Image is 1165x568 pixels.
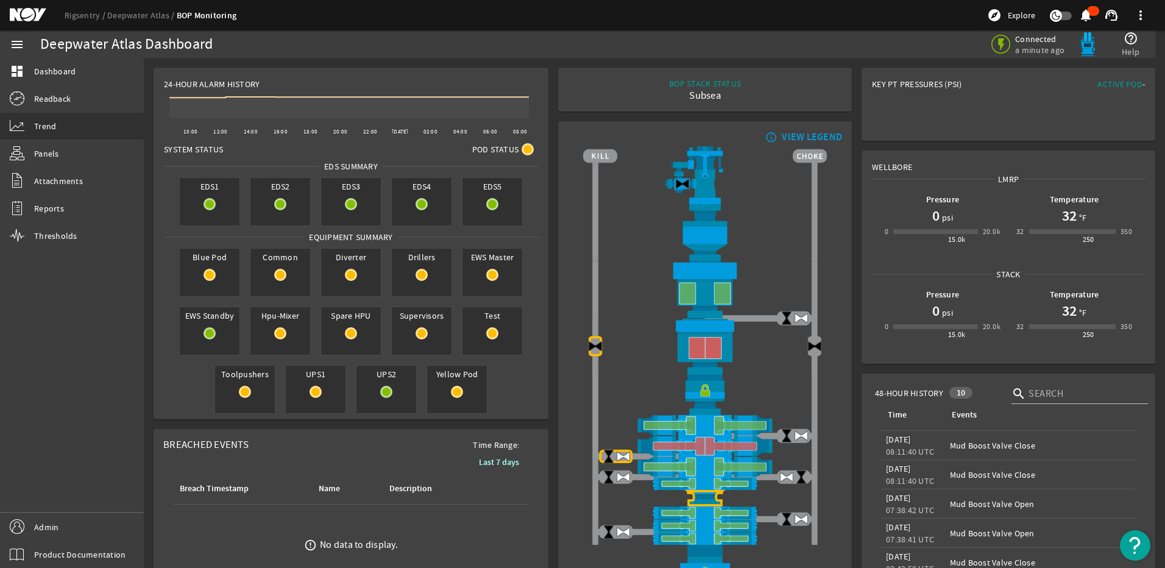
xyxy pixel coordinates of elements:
[950,469,1131,481] div: Mud Boost Valve Close
[1122,46,1139,58] span: Help
[583,506,827,519] img: PipeRamOpen.png
[949,387,973,399] div: 10
[807,339,822,353] img: Valve2Close.png
[1015,34,1067,44] span: Connected
[392,178,451,195] span: EDS4
[321,249,381,266] span: Diverter
[583,261,827,318] img: UpperAnnularOpen.png
[888,408,907,422] div: Time
[886,434,911,445] legacy-datetime-component: [DATE]
[601,449,616,464] img: ValveClose.png
[34,521,58,533] span: Admin
[983,321,1000,333] div: 20.0k
[250,307,310,324] span: Hpu-Mixer
[479,456,519,468] b: Last 7 days
[1104,8,1119,23] mat-icon: support_agent
[1142,79,1145,90] span: -
[675,177,690,191] img: Valve2Close.png
[183,128,197,135] text: 10:00
[782,131,842,143] div: VIEW LEGEND
[886,551,911,562] legacy-datetime-component: [DATE]
[1097,79,1142,90] span: Active Pod
[389,482,432,495] div: Description
[1050,289,1099,300] b: Temperature
[250,178,310,195] span: EDS2
[886,534,934,545] legacy-datetime-component: 07:38:41 UTC
[163,438,249,451] span: Breached Events
[1016,225,1024,238] div: 32
[34,147,59,160] span: Panels
[164,143,223,155] span: System Status
[34,120,56,132] span: Trend
[34,175,83,187] span: Attachments
[669,77,741,90] div: BOP STACK STATUS
[886,475,934,486] legacy-datetime-component: 08:11:40 UTC
[616,449,631,464] img: ValveOpen.png
[1062,206,1077,225] h1: 32
[180,482,249,495] div: Breach Timestamp
[948,233,966,246] div: 15.0k
[453,128,467,135] text: 04:00
[583,375,827,415] img: RiserConnectorLock.png
[427,366,487,383] span: Yellow Pod
[305,231,397,243] span: Equipment Summary
[472,143,519,155] span: Pod Status
[1050,194,1099,205] b: Temperature
[932,301,940,321] h1: 0
[583,318,827,374] img: LowerAnnularClose.png
[1029,386,1138,401] input: Search
[885,321,888,333] div: 0
[274,128,288,135] text: 16:00
[388,482,474,495] div: Description
[320,160,382,172] span: EDS SUMMARY
[875,387,943,399] span: 48-Hour History
[862,151,1155,173] div: Wellbore
[304,539,317,552] mat-icon: error_outline
[65,10,107,21] a: Rigsentry
[992,268,1024,280] span: Stack
[886,408,935,422] div: Time
[250,249,310,266] span: Common
[40,38,213,51] div: Deepwater Atlas Dashboard
[34,93,71,105] span: Readback
[462,178,522,195] span: EDS5
[932,206,940,225] h1: 0
[886,463,911,474] legacy-datetime-component: [DATE]
[1011,386,1026,401] i: search
[462,249,522,266] span: EWS Master
[779,428,794,443] img: ValveClose.png
[10,37,24,52] mat-icon: menu
[10,64,24,79] mat-icon: dashboard
[588,339,603,353] img: Valve2Close.png
[994,173,1023,185] span: LMRP
[886,505,934,516] legacy-datetime-component: 07:38:42 UTC
[392,307,451,324] span: Supervisors
[164,78,260,90] span: 24-Hour Alarm History
[886,492,911,503] legacy-datetime-component: [DATE]
[583,519,827,532] img: PipeRamOpen.png
[180,307,239,324] span: EWS Standby
[34,548,126,561] span: Product Documentation
[987,8,1002,23] mat-icon: explore
[794,512,809,527] img: ValveOpen.png
[950,408,1127,422] div: Events
[333,128,347,135] text: 20:00
[779,311,794,325] img: ValveClose.png
[583,532,827,545] img: PipeRamOpen.png
[177,10,237,21] a: BOP Monitoring
[213,128,227,135] text: 12:00
[423,128,437,135] text: 02:00
[462,307,522,324] span: Test
[1016,321,1024,333] div: 32
[320,539,398,551] div: No data to display.
[34,202,64,215] span: Reports
[321,178,381,195] span: EDS3
[34,65,76,77] span: Dashboard
[983,225,1000,238] div: 20.0k
[583,436,827,456] img: ShearRamClose.png
[1126,1,1155,30] button: more_vert
[1015,44,1067,55] span: a minute ago
[319,482,340,495] div: Name
[583,415,827,436] img: ShearRamOpen.png
[940,307,953,319] span: psi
